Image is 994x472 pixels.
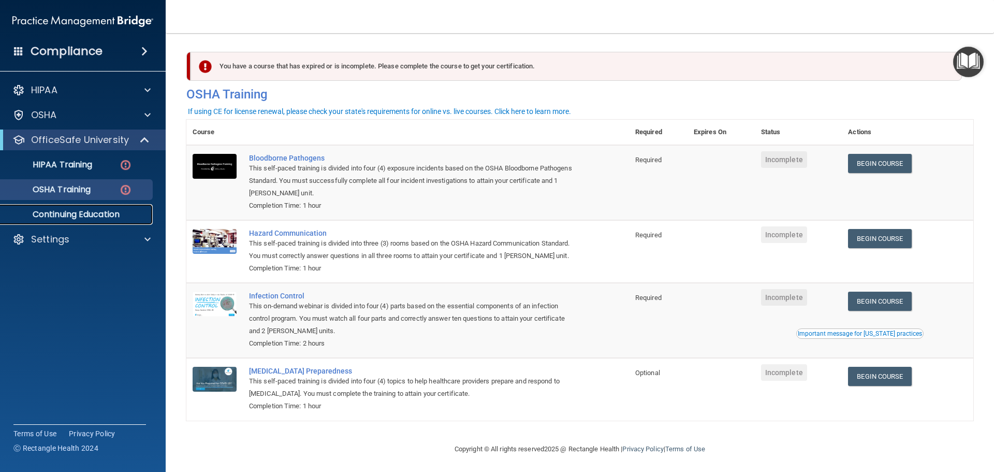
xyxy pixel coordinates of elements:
button: Read this if you are a dental practitioner in the state of CA [796,328,924,339]
a: HIPAA [12,84,151,96]
th: Actions [842,120,973,145]
a: OSHA [12,109,151,121]
a: Hazard Communication [249,229,577,237]
a: Begin Course [848,229,911,248]
span: Incomplete [761,226,807,243]
p: OSHA [31,109,57,121]
a: [MEDICAL_DATA] Preparedness [249,367,577,375]
p: OSHA Training [7,184,91,195]
p: HIPAA Training [7,160,92,170]
th: Required [629,120,688,145]
a: Begin Course [848,367,911,386]
a: Privacy Policy [69,428,115,439]
div: Completion Time: 1 hour [249,199,577,212]
a: Privacy Policy [622,445,663,453]
button: Open Resource Center [953,47,984,77]
a: Settings [12,233,151,246]
span: Optional [635,369,660,377]
a: OfficeSafe University [12,134,150,146]
a: Infection Control [249,292,577,300]
span: Required [635,294,662,302]
img: danger-circle.6113f641.png [119,159,132,171]
p: OfficeSafe University [31,134,129,146]
img: PMB logo [12,11,153,32]
div: If using CE for license renewal, please check your state's requirements for online vs. live cours... [188,108,571,115]
p: Continuing Education [7,209,148,220]
p: Settings [31,233,69,246]
span: Required [635,231,662,239]
div: This on-demand webinar is divided into four (4) parts based on the essential components of an inf... [249,300,577,337]
a: Terms of Use [665,445,705,453]
a: Begin Course [848,292,911,311]
p: HIPAA [31,84,57,96]
th: Expires On [688,120,755,145]
span: Ⓒ Rectangle Health 2024 [13,443,98,453]
th: Course [186,120,243,145]
div: This self-paced training is divided into four (4) topics to help healthcare providers prepare and... [249,375,577,400]
th: Status [755,120,842,145]
div: Completion Time: 1 hour [249,262,577,275]
a: Bloodborne Pathogens [249,154,577,162]
img: exclamation-circle-solid-danger.72ef9ffc.png [199,60,212,73]
button: If using CE for license renewal, please check your state's requirements for online vs. live cours... [186,106,573,117]
div: You have a course that has expired or is incomplete. Please complete the course to get your certi... [191,52,962,81]
div: Important message for [US_STATE] practices [798,331,922,337]
div: Copyright © All rights reserved 2025 @ Rectangle Health | | [391,433,769,466]
div: Completion Time: 1 hour [249,400,577,412]
h4: Compliance [31,44,103,59]
h4: OSHA Training [186,87,973,102]
a: Terms of Use [13,428,56,439]
a: Begin Course [848,154,911,173]
div: This self-paced training is divided into three (3) rooms based on the OSHA Hazard Communication S... [249,237,577,262]
span: Incomplete [761,151,807,168]
img: danger-circle.6113f641.png [119,183,132,196]
div: Completion Time: 2 hours [249,337,577,350]
span: Incomplete [761,289,807,306]
span: Required [635,156,662,164]
div: This self-paced training is divided into four (4) exposure incidents based on the OSHA Bloodborne... [249,162,577,199]
span: Incomplete [761,364,807,381]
